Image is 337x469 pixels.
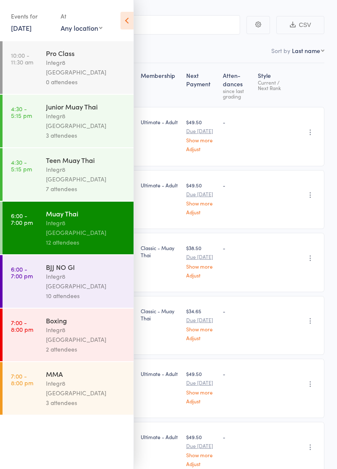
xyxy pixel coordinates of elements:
[223,433,251,440] div: -
[46,325,126,344] div: Integr8 [GEOGRAPHIC_DATA]
[11,373,33,386] time: 7:00 - 8:00 pm
[141,370,179,377] div: Ultimate - Adult
[186,443,216,449] small: Due [DATE]
[46,344,126,354] div: 2 attendees
[186,433,216,466] div: $49.50
[61,23,102,32] div: Any location
[11,52,33,65] time: 10:00 - 11:30 am
[186,317,216,323] small: Due [DATE]
[46,369,126,378] div: MMA
[141,433,179,440] div: Ultimate - Adult
[186,307,216,341] div: $34.65
[186,264,216,269] a: Show more
[46,155,126,165] div: Teen Muay Thai
[46,237,126,247] div: 12 attendees
[186,128,216,134] small: Due [DATE]
[46,316,126,325] div: Boxing
[11,319,33,333] time: 7:00 - 8:00 pm
[223,307,251,314] div: -
[186,398,216,404] a: Adjust
[141,307,179,322] div: Classic - Muay Thai
[223,118,251,125] div: -
[3,202,134,254] a: 6:00 -7:00 pmMuay ThaiIntegr8 [GEOGRAPHIC_DATA]12 attendees
[223,181,251,189] div: -
[186,191,216,197] small: Due [DATE]
[3,362,134,415] a: 7:00 -8:00 pmMMAIntegr8 [GEOGRAPHIC_DATA]3 attendees
[186,181,216,215] div: $49.50
[46,218,126,237] div: Integr8 [GEOGRAPHIC_DATA]
[46,102,126,111] div: Junior Muay Thai
[46,184,126,194] div: 7 attendees
[186,244,216,277] div: $38.50
[3,309,134,361] a: 7:00 -8:00 pmBoxingIntegr8 [GEOGRAPHIC_DATA]2 attendees
[186,389,216,395] a: Show more
[46,111,126,131] div: Integr8 [GEOGRAPHIC_DATA]
[46,48,126,58] div: Pro Class
[186,254,216,260] small: Due [DATE]
[186,461,216,466] a: Adjust
[276,16,324,34] button: CSV
[186,272,216,278] a: Adjust
[219,67,254,103] div: Atten­dances
[254,67,294,103] div: Style
[223,244,251,251] div: -
[258,80,290,91] div: Current / Next Rank
[46,209,126,218] div: Muay Thai
[46,291,126,301] div: 10 attendees
[137,67,183,103] div: Membership
[11,105,32,119] time: 4:30 - 5:15 pm
[141,181,179,189] div: Ultimate - Adult
[46,131,126,140] div: 3 attendees
[46,165,126,184] div: Integr8 [GEOGRAPHIC_DATA]
[292,46,320,55] div: Last name
[46,398,126,408] div: 3 attendees
[186,335,216,341] a: Adjust
[3,41,134,94] a: 10:00 -11:30 amPro ClassIntegr8 [GEOGRAPHIC_DATA]0 attendees
[11,159,32,172] time: 4:30 - 5:15 pm
[141,118,179,125] div: Ultimate - Adult
[186,209,216,215] a: Adjust
[223,370,251,377] div: -
[46,378,126,398] div: Integr8 [GEOGRAPHIC_DATA]
[186,380,216,386] small: Due [DATE]
[3,148,134,201] a: 4:30 -5:15 pmTeen Muay ThaiIntegr8 [GEOGRAPHIC_DATA]7 attendees
[3,95,134,147] a: 4:30 -5:15 pmJunior Muay ThaiIntegr8 [GEOGRAPHIC_DATA]3 attendees
[223,88,251,99] div: since last grading
[183,67,219,103] div: Next Payment
[46,58,126,77] div: Integr8 [GEOGRAPHIC_DATA]
[11,23,32,32] a: [DATE]
[141,244,179,258] div: Classic - Muay Thai
[186,200,216,206] a: Show more
[61,9,102,23] div: At
[186,146,216,152] a: Adjust
[11,212,33,226] time: 6:00 - 7:00 pm
[46,262,126,272] div: BJJ NO GI
[11,266,33,279] time: 6:00 - 7:00 pm
[186,452,216,458] a: Show more
[3,255,134,308] a: 6:00 -7:00 pmBJJ NO GIIntegr8 [GEOGRAPHIC_DATA]10 attendees
[186,326,216,332] a: Show more
[186,370,216,403] div: $49.50
[46,77,126,87] div: 0 attendees
[186,118,216,152] div: $49.50
[271,46,290,55] label: Sort by
[46,272,126,291] div: Integr8 [GEOGRAPHIC_DATA]
[11,9,52,23] div: Events for
[186,137,216,143] a: Show more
